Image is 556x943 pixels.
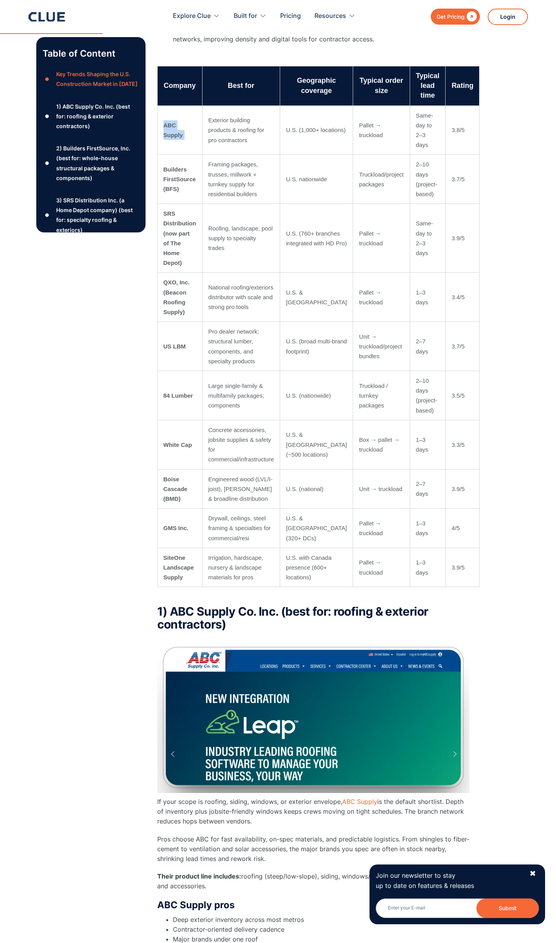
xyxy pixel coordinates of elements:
[314,4,355,29] div: Resources
[410,66,446,105] th: Typical lead time
[353,322,410,371] td: Unit → truckload/project bundles
[353,204,410,273] td: Pallet → truckload
[202,273,280,322] td: National roofing/exteriors distributor with scale and strong pro tools
[529,869,536,879] div: ✖
[446,204,480,273] td: 3.9/5
[280,548,353,587] td: U.S. with Canada presence (600+ locations)
[202,371,280,420] td: Large single-family & multifamily packages; components
[410,204,446,273] td: Same-day to 2–3 days
[157,797,469,827] p: If your scope is roofing, siding, windows, or exterior envelope, is the default shortlist. Depth ...
[56,69,139,89] div: Key Trends Shaping the U.S. Construction Market in [DATE]
[157,834,469,864] p: Pros choose ABC for fast availability, on-spec materials, and predictable logistics. From shingle...
[353,105,410,155] td: Pallet → truckload
[353,420,410,469] td: Box → pallet → truckload
[202,155,280,204] td: Framing packages, trusses, millwork + turnkey supply for residential builders
[157,204,202,273] td: SRS Distribution (now part of The Home Depot)
[446,105,480,155] td: 3.8/5
[280,155,353,204] td: U.S. nationwide
[437,12,465,21] div: Get Pricing
[410,371,446,420] td: 2–10 days (project-based)
[280,509,353,548] td: U.S. & [GEOGRAPHIC_DATA] (320+ DCs)
[157,273,202,322] td: QXO, Inc. (Beacon Roofing Supply)
[446,420,480,469] td: 3.3/5
[476,898,539,918] button: Submit
[157,48,469,58] p: ‍
[157,899,234,911] strong: ABC Supply pros
[202,548,280,587] td: Irrigation, hardscape, nursery & landscape materials for pros
[280,273,353,322] td: U.S. & [GEOGRAPHIC_DATA]
[234,4,257,29] div: Built for
[173,915,469,925] li: Deep exterior inventory across most metros
[173,4,211,29] div: Explore Clue
[157,872,241,880] strong: Their product line includes:
[43,111,52,122] div: ●
[157,322,202,371] td: US LBM
[280,105,353,155] td: U.S. (1,000+ locations)
[202,509,280,548] td: Drywall, ceilings, steel framing & specialties for commercial/resi
[431,9,480,25] a: Get Pricing
[157,469,202,509] td: Boise Cascade (BMD)
[202,66,280,105] th: Best for
[353,371,410,420] td: Truckload / turnkey packages
[353,548,410,587] td: Pallet → truckload
[280,420,353,469] td: U.S. & [GEOGRAPHIC_DATA] (~500 locations)
[234,4,266,29] div: Built for
[202,469,280,509] td: Engineered wood (LVL/I-joist), [PERSON_NAME] & broadline distribution
[410,155,446,204] td: 2–10 days (project-based)
[446,66,480,105] th: Rating
[202,420,280,469] td: Concrete accessories, jobsite supplies & safety for commercial/infrastructure
[56,195,139,235] div: 3) SRS Distribution Inc. (a Home Depot company) (best for: specialty roofing & exteriors)
[157,509,202,548] td: GMS Inc.
[43,69,139,89] a: ●Key Trends Shaping the U.S. Construction Market in [DATE]
[465,12,477,21] div: 
[43,73,52,85] div: ●
[446,322,480,371] td: 3.7/5
[280,4,301,29] a: Pricing
[157,587,469,597] p: ‍
[410,509,446,548] td: 1–3 days
[173,925,469,934] li: Contractor-oriented delivery cadence
[353,155,410,204] td: Truckload/project packages
[157,66,202,105] th: Company
[56,102,139,131] div: 1) ABC Supply Co. Inc. (best for: roofing & exterior contractors)
[157,548,202,587] td: SiteOne Landscape Supply
[410,469,446,509] td: 2–7 days
[43,143,139,183] a: ●2) Builders FirstSource, Inc. (best for: whole-house structural packages & components)
[410,420,446,469] td: 1–3 days
[202,322,280,371] td: Pro dealer network; structural lumber, components, and specialty products
[43,209,52,221] div: ●
[342,798,377,805] a: ABC Supply
[410,273,446,322] td: 1–3 days
[446,469,480,509] td: 3.9/5
[157,872,469,891] p: roofing (steep/low-slope), siding, windows/doors, ventilation, trim, tools, and accessories.
[446,509,480,548] td: 4/5
[446,548,480,587] td: 3.9/5
[353,273,410,322] td: Pallet → truckload
[43,195,139,235] a: ●3) SRS Distribution Inc. (a Home Depot company) (best for: specialty roofing & exteriors)
[280,371,353,420] td: U.S. (nationwide)
[280,204,353,273] td: U.S. (760+ branches integrated with HD Pro)
[446,155,480,204] td: 3.7/5
[446,273,480,322] td: 3.4/5
[202,105,280,155] td: Exterior building products & roofing for pro contractors
[410,548,446,587] td: 1–3 days
[353,469,410,509] td: Unit → truckload
[157,604,428,631] strong: 1) ABC Supply Co. Inc. (best for: roofing & exterior contractors)
[488,9,528,25] a: Login
[353,509,410,548] td: Pallet → truckload
[157,420,202,469] td: White Cap
[157,155,202,204] td: Builders FirstSource (BFS)
[157,105,202,155] td: ABC Supply
[56,143,139,183] div: 2) Builders FirstSource, Inc. (best for: whole-house structural packages & components)
[280,322,353,371] td: U.S. (broad multi-brand footprint)
[202,204,280,273] td: Roofing, landscape, pool supply to specialty trades
[376,871,522,890] p: Join our newsletter to stay up to date on features & releases
[446,371,480,420] td: 3.5/5
[280,469,353,509] td: U.S. (national)
[43,47,139,60] p: Table of Content
[376,898,539,918] input: Enter your E-mail
[314,4,346,29] div: Resources
[43,157,52,169] div: ●
[157,371,202,420] td: 84 Lumber
[43,102,139,131] a: ●1) ABC Supply Co. Inc. (best for: roofing & exterior contractors)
